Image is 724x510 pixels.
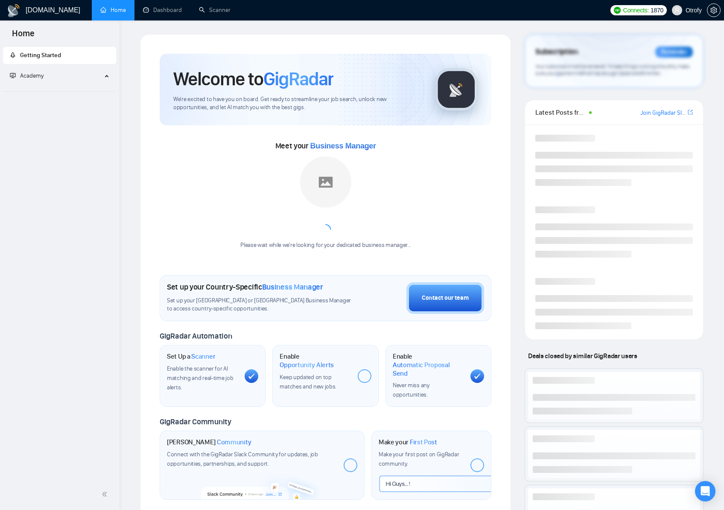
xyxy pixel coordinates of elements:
[280,361,334,369] span: Opportunity Alerts
[623,6,649,15] span: Connects:
[393,361,464,377] span: Automatic Proposal Send
[167,352,215,361] h1: Set Up a
[167,297,357,313] span: Set up your [GEOGRAPHIC_DATA] or [GEOGRAPHIC_DATA] Business Manager to access country-specific op...
[318,223,333,237] span: loading
[310,142,376,150] span: Business Manager
[535,63,689,77] span: Your subscription will be renewed. To keep things running smoothly, make sure your payment method...
[262,282,323,292] span: Business Manager
[280,352,350,369] h1: Enable
[217,438,251,446] span: Community
[280,374,336,390] span: Keep updated on top matches and new jobs.
[263,67,333,90] span: GigRadar
[167,365,233,391] span: Enable the scanner for AI matching and real-time job alerts.
[100,6,126,14] a: homeHome
[143,6,182,14] a: dashboardDashboard
[688,109,693,116] span: export
[160,331,232,341] span: GigRadar Automation
[275,141,376,151] span: Meet your
[640,108,686,118] a: Join GigRadar Slack Community
[235,241,416,249] div: Please wait while we're looking for your dedicated business manager...
[406,282,484,314] button: Contact our team
[102,490,110,498] span: double-left
[3,47,116,64] li: Getting Started
[167,451,318,467] span: Connect with the GigRadar Slack Community for updates, job opportunities, partnerships, and support.
[707,7,721,14] a: setting
[10,72,44,79] span: Academy
[167,438,251,446] h1: [PERSON_NAME]
[20,52,61,59] span: Getting Started
[173,67,333,90] h1: Welcome to
[614,7,621,14] img: upwork-logo.png
[167,282,323,292] h1: Set up your Country-Specific
[20,72,44,79] span: Academy
[422,293,469,303] div: Contact our team
[393,382,429,398] span: Never miss any opportunities.
[173,96,421,112] span: We're excited to have you on board. Get ready to streamline your job search, unlock new opportuni...
[535,45,578,59] span: Subscription
[10,72,16,78] span: fund-projection-screen
[688,108,693,116] a: export
[379,451,459,467] span: Make your first post on GigRadar community.
[160,417,231,426] span: GigRadar Community
[191,352,215,361] span: Scanner
[201,470,324,499] img: slackcommunity-bg.png
[655,46,693,58] div: Reminder
[525,348,640,363] span: Deals closed by similar GigRadar users
[7,4,20,17] img: logo
[410,438,437,446] span: First Post
[651,6,663,15] span: 1870
[10,52,16,58] span: rocket
[674,7,680,13] span: user
[3,88,116,93] li: Academy Homepage
[5,27,41,45] span: Home
[707,3,721,17] button: setting
[393,352,464,377] h1: Enable
[300,156,351,208] img: placeholder.png
[199,6,231,14] a: searchScanner
[535,107,587,118] span: Latest Posts from the GigRadar Community
[379,438,437,446] h1: Make your
[435,68,478,111] img: gigradar-logo.png
[695,481,715,501] div: Open Intercom Messenger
